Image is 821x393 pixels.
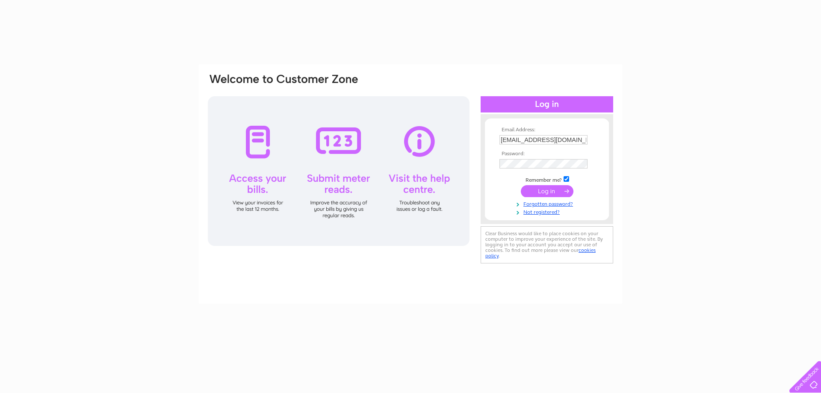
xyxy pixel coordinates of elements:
input: Submit [521,185,573,197]
a: Forgotten password? [499,199,597,207]
div: Clear Business would like to place cookies on your computer to improve your experience of the sit... [481,226,613,263]
th: Password: [497,151,597,157]
a: cookies policy [485,247,596,259]
a: Not registered? [499,207,597,216]
th: Email Address: [497,127,597,133]
td: Remember me? [497,175,597,183]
